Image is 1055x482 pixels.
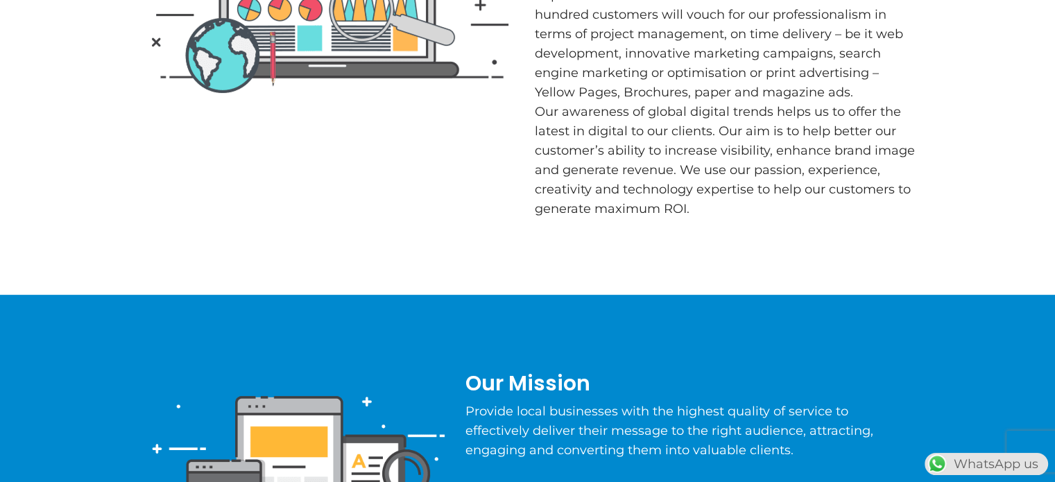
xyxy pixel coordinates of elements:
[465,402,902,460] p: Provide local businesses with the highest quality of service to effectively deliver their message...
[535,102,916,218] p: Our awareness of global digital trends helps us to offer the latest in digital to our clients. Ou...
[925,453,1048,475] div: WhatsApp us
[925,456,1048,472] a: WhatsAppWhatsApp us
[465,368,590,398] span: Our Mission
[926,453,948,475] img: WhatsApp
